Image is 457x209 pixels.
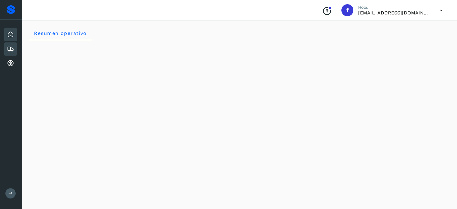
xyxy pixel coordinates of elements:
p: Hola, [358,5,430,10]
div: Embarques [4,42,17,56]
p: fyc3@mexamerik.com [358,10,430,16]
span: Resumen operativo [34,30,87,36]
div: Inicio [4,28,17,41]
div: Cuentas por cobrar [4,57,17,70]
